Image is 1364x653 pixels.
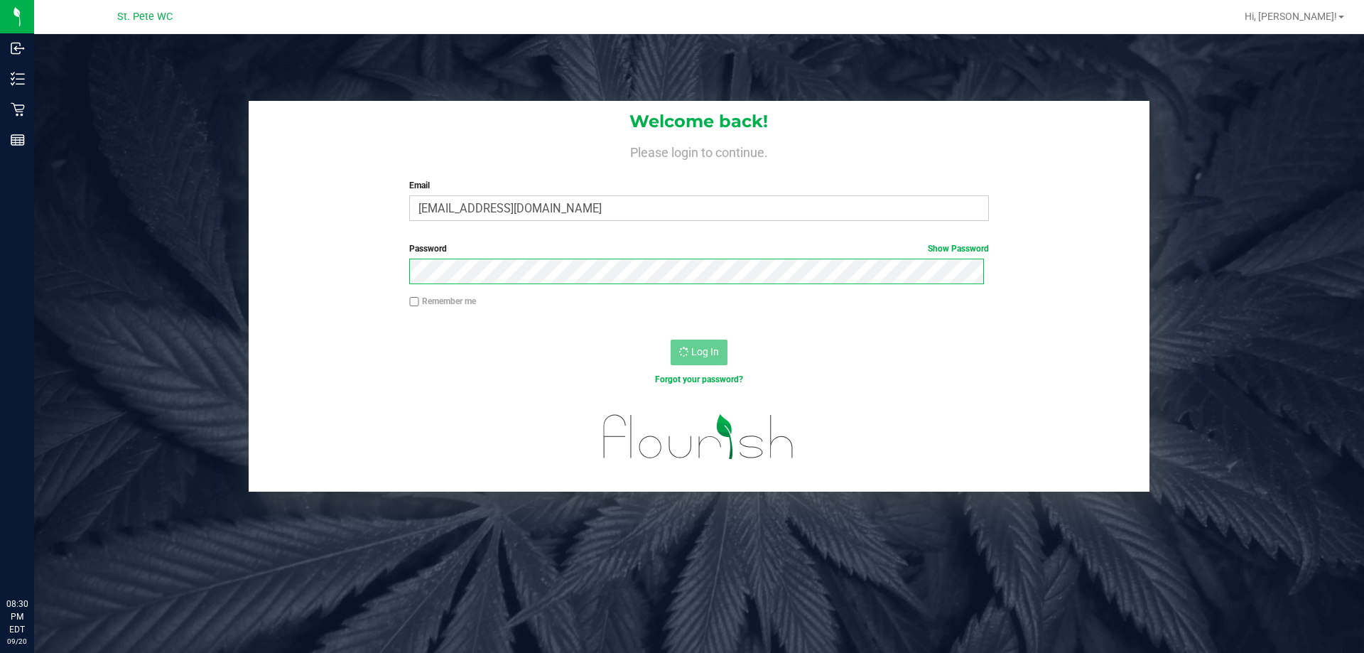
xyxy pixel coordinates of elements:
[11,72,25,86] inline-svg: Inventory
[691,346,719,357] span: Log In
[928,244,989,254] a: Show Password
[117,11,173,23] span: St. Pete WC
[6,636,28,647] p: 09/20
[409,179,988,192] label: Email
[409,244,447,254] span: Password
[249,142,1149,159] h4: Please login to continue.
[586,401,811,473] img: flourish_logo.svg
[11,133,25,147] inline-svg: Reports
[671,340,727,365] button: Log In
[11,41,25,55] inline-svg: Inbound
[409,295,476,308] label: Remember me
[6,598,28,636] p: 08:30 PM EDT
[1245,11,1337,22] span: Hi, [PERSON_NAME]!
[655,374,743,384] a: Forgot your password?
[11,102,25,117] inline-svg: Retail
[409,297,419,307] input: Remember me
[249,112,1149,131] h1: Welcome back!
